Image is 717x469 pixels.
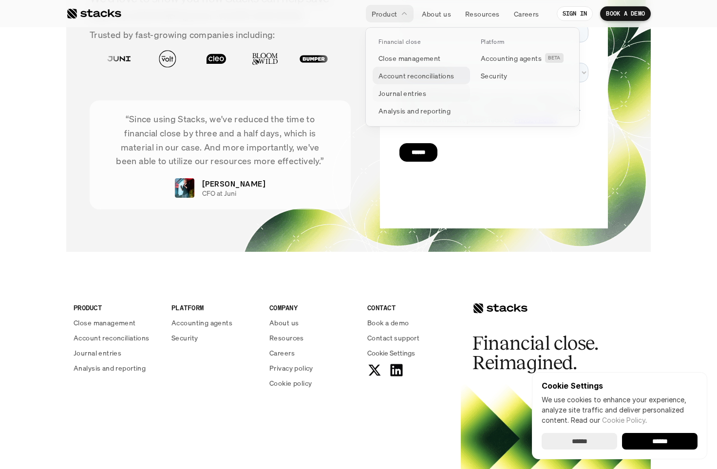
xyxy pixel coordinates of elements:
button: Cookie Trigger [367,348,415,358]
p: Privacy policy [269,363,313,373]
p: Cookie Settings [542,382,698,390]
a: Close management [373,49,470,67]
a: Journal entries [74,348,160,358]
p: Book a demo [367,318,409,328]
a: Accounting agentsBETA [475,49,572,67]
a: Careers [269,348,356,358]
p: Resources [465,9,500,19]
p: About us [269,318,299,328]
p: We use cookies to enhance your experience, analyze site traffic and deliver personalized content. [542,394,698,425]
p: Close management [378,53,441,63]
a: Cookie policy [269,378,356,388]
h2: Financial close. Reimagined. [472,334,619,373]
a: Resources [269,333,356,343]
a: Privacy Policy [115,186,158,192]
a: Account reconciliations [373,67,470,84]
p: Resources [269,333,304,343]
a: About us [269,318,356,328]
span: Read our . [571,416,647,424]
p: Contact support [367,333,419,343]
p: Cookie policy [269,378,312,388]
a: Journal entries [373,84,470,102]
p: Accounting agents [481,53,542,63]
p: [PERSON_NAME] [202,178,265,189]
p: About us [422,9,451,19]
p: Analysis and reporting [74,363,146,373]
p: CONTACT [367,302,453,313]
p: Financial close [378,38,420,45]
p: BOOK A DEMO [606,10,645,17]
a: Account reconciliations [74,333,160,343]
p: Product [372,9,397,19]
p: Security [171,333,198,343]
h2: BETA [548,55,561,61]
p: Platform [481,38,505,45]
a: Security [171,333,258,343]
a: Analysis and reporting [373,102,470,119]
p: CFO at Juni [202,189,236,198]
p: COMPANY [269,302,356,313]
a: Security [475,67,572,84]
p: “Since using Stacks, we've reduced the time to financial close by three and a half days, which is... [104,112,336,168]
p: Account reconciliations [74,333,150,343]
p: SIGN IN [563,10,587,17]
p: PLATFORM [171,302,258,313]
a: Contact support [367,333,453,343]
p: Account reconciliations [378,71,454,81]
a: BOOK A DEMO [600,6,651,21]
span: Cookie Settings [367,348,415,358]
p: Close management [74,318,136,328]
a: Close management [74,318,160,328]
p: Journal entries [74,348,121,358]
p: Careers [269,348,295,358]
a: Resources [459,5,506,22]
p: Security [481,71,507,81]
a: Careers [508,5,545,22]
a: Privacy policy [269,363,356,373]
p: Careers [514,9,539,19]
p: Journal entries [378,88,426,98]
a: About us [416,5,457,22]
a: Analysis and reporting [74,363,160,373]
a: Accounting agents [171,318,258,328]
p: Trusted by fast-growing companies including: [90,28,351,42]
a: Book a demo [367,318,453,328]
p: Accounting agents [171,318,232,328]
p: Analysis and reporting [378,106,451,116]
p: PRODUCT [74,302,160,313]
a: Cookie Policy [602,416,645,424]
a: SIGN IN [557,6,593,21]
